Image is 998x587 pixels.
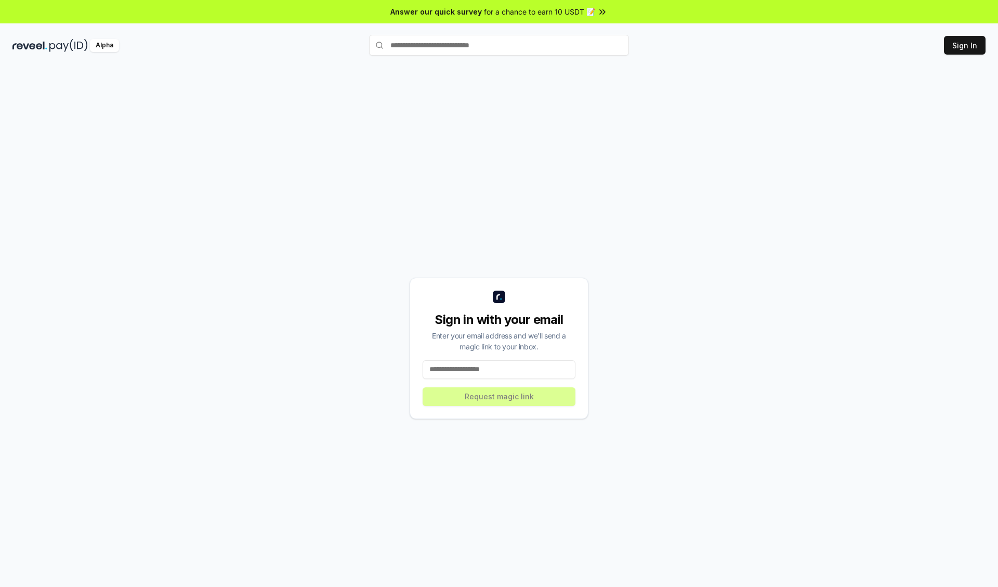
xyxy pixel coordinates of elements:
img: reveel_dark [12,39,47,52]
div: Sign in with your email [423,311,575,328]
span: for a chance to earn 10 USDT 📝 [484,6,595,17]
img: pay_id [49,39,88,52]
img: logo_small [493,291,505,303]
button: Sign In [944,36,986,55]
div: Alpha [90,39,119,52]
div: Enter your email address and we’ll send a magic link to your inbox. [423,330,575,352]
span: Answer our quick survey [390,6,482,17]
